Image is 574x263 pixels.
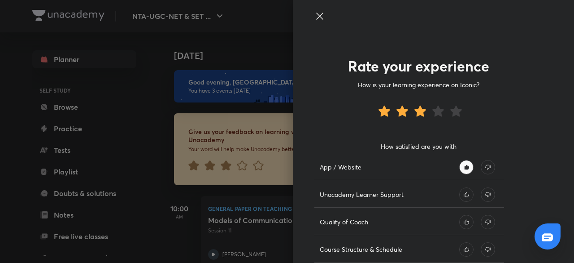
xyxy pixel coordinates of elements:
[314,142,522,151] p: How satisfied are you with
[320,190,404,199] p: Unacademy Learner Support
[314,80,522,89] p: How is your learning experience on Iconic?
[320,217,368,227] p: Quality of Coach
[320,245,402,254] p: Course Structure & Schedule
[320,162,361,172] p: App / Website
[314,58,522,75] h2: Rate your experience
